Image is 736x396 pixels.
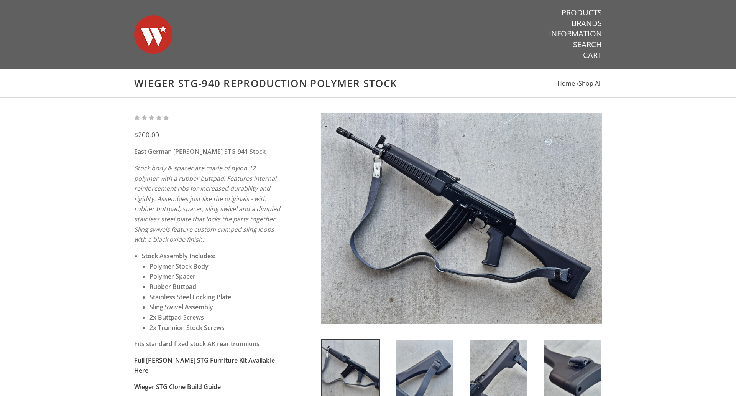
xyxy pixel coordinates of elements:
span: $200.00 [134,130,159,139]
a: Products [562,8,602,18]
strong: Sling Swivel Assembly [149,303,213,311]
a: Information [549,29,602,39]
strong: East German [PERSON_NAME] STG-941 Stock [134,147,266,156]
a: Search [573,40,602,49]
strong: 2x Buttpad Screws [149,313,204,322]
h1: Wieger STG-940 Reproduction Polymer Stock [134,77,602,90]
a: Shop All [578,79,602,87]
a: Wieger STG Clone Build Guide [134,383,221,391]
strong: Rubber Buttpad [149,282,196,291]
a: Cart [583,50,602,60]
strong: Stock Assembly Includes: [142,252,215,260]
a: Full [PERSON_NAME] STG Furniture Kit Available Here [134,356,275,375]
a: Home [557,79,575,87]
strong: Stainless Steel Locking Plate [149,293,231,301]
a: Brands [572,18,602,28]
strong: Polymer Spacer [149,272,195,280]
strong: Polymer Stock Body [149,262,209,271]
img: Warsaw Wood Co. [134,8,172,61]
img: Wieger STG-940 Reproduction Polymer Stock [321,113,602,324]
strong: Fits standard fixed stock AK rear trunnions [134,340,260,348]
em: Stock body & spacer are made of nylon 12 polymer with a rubber buttpad. Features internal reinfor... [134,164,280,244]
strong: 2x Trunnion Stock Screws [149,323,225,332]
li: › [577,78,602,89]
